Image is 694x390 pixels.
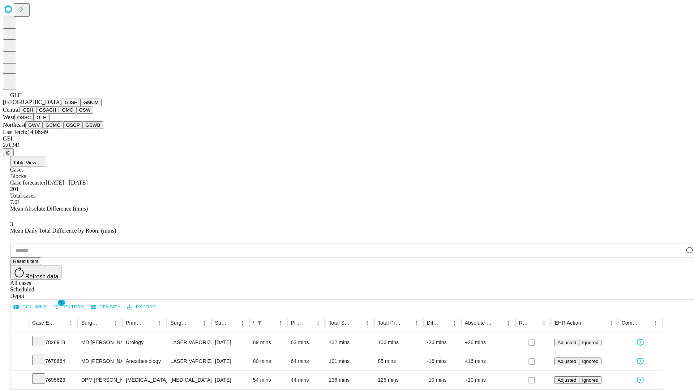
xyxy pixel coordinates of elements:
[582,340,598,345] span: Ignored
[579,357,601,365] button: Ignored
[81,333,119,352] div: MD [PERSON_NAME] Md
[32,352,74,370] div: 7678664
[81,320,99,326] div: Surgeon Name
[519,320,528,326] div: Resolved in EHR
[378,333,420,352] div: 106 mins
[641,318,651,328] button: Sort
[10,205,88,212] span: Mean Absolute Difference (mins)
[81,371,119,389] div: DPM [PERSON_NAME] [PERSON_NAME] Dpm
[427,333,458,352] div: -26 mins
[215,333,246,352] div: [DATE]
[12,302,49,313] button: Select columns
[3,114,14,120] span: West
[329,371,370,389] div: 136 mins
[554,320,581,326] div: EHR Action
[378,320,400,326] div: Total Predicted Duration
[401,318,411,328] button: Sort
[52,301,86,313] button: Show filters
[529,318,539,328] button: Sort
[6,149,11,155] span: @
[539,318,549,328] button: Menu
[66,318,76,328] button: Menu
[25,121,43,129] button: GWV
[10,179,46,186] span: Case forecaster
[155,318,165,328] button: Menu
[291,320,303,326] div: Predicted In Room Duration
[582,377,598,383] span: Ignored
[554,376,579,384] button: Adjusted
[59,106,76,114] button: GMC
[170,371,207,389] div: [MEDICAL_DATA] RECESSION
[36,106,59,114] button: GSACH
[554,357,579,365] button: Adjusted
[10,257,41,265] button: Reset filters
[253,352,284,370] div: 80 mins
[493,318,504,328] button: Sort
[557,377,576,383] span: Adjusted
[215,320,227,326] div: Surgery Date
[34,114,49,121] button: GLH
[253,371,284,389] div: 54 mins
[81,99,102,106] button: GMCM
[582,359,598,364] span: Ignored
[439,318,449,328] button: Sort
[126,333,163,352] div: Urology
[329,352,370,370] div: 101 mins
[46,179,87,186] span: [DATE] - [DATE]
[215,371,246,389] div: [DATE]
[579,339,601,346] button: Ignored
[237,318,248,328] button: Menu
[449,318,459,328] button: Menu
[291,352,322,370] div: 64 mins
[126,352,163,370] div: Anesthesiology
[25,273,59,279] span: Refresh data
[329,333,370,352] div: 132 mins
[3,129,48,135] span: Last fetch: 14:08:49
[10,92,22,98] span: GLH
[14,374,25,387] button: Expand
[465,371,512,389] div: +10 mins
[14,114,34,121] button: OSSC
[427,371,458,389] div: -10 mins
[13,259,38,264] span: Reset filters
[313,318,323,328] button: Menu
[554,339,579,346] button: Adjusted
[62,99,81,106] button: GJSH
[10,192,35,199] span: Total cases
[145,318,155,328] button: Sort
[126,320,144,326] div: Primary Service
[10,265,61,279] button: Refresh data
[227,318,237,328] button: Sort
[170,352,207,370] div: LASER VAPORIZATION [MEDICAL_DATA]
[43,121,63,129] button: GCMC
[254,318,265,328] div: 1 active filter
[76,106,94,114] button: OSW
[291,371,322,389] div: 44 mins
[3,99,62,105] span: [GEOGRAPHIC_DATA]
[504,318,514,328] button: Menu
[32,371,74,389] div: 7695623
[170,320,188,326] div: Surgery Name
[465,333,512,352] div: +26 mins
[411,318,421,328] button: Menu
[10,221,13,227] span: 3
[275,318,286,328] button: Menu
[14,337,25,349] button: Expand
[56,318,66,328] button: Sort
[110,318,120,328] button: Menu
[465,320,493,326] div: Absolute Difference
[81,352,119,370] div: MD [PERSON_NAME] Md
[352,318,362,328] button: Sort
[3,142,691,148] div: 2.0.241
[579,376,601,384] button: Ignored
[582,318,592,328] button: Sort
[465,352,512,370] div: +16 mins
[3,107,20,113] span: Central
[10,199,20,205] span: 7.01
[215,352,246,370] div: [DATE]
[378,371,420,389] div: 126 mins
[14,355,25,368] button: Expand
[557,359,576,364] span: Adjusted
[378,352,420,370] div: 85 mins
[3,148,14,156] button: @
